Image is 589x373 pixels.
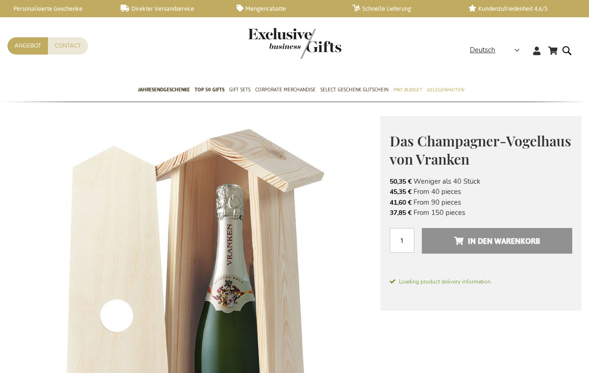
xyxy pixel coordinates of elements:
span: Select Geschenk Gutschein [320,85,388,95]
span: Das Champagner-Vogelhaus von Vranken [390,131,571,168]
a: Direkter Versandservice [121,5,222,13]
a: Corporate Merchandise [255,79,316,102]
a: Pro Budget [393,79,422,102]
li: Weniger als 40 Stück [390,176,572,186]
span: Gift Sets [229,85,250,95]
li: From 40 pieces [390,186,572,197]
span: 50,35 € [390,177,412,186]
span: 37,85 € [390,208,412,217]
a: Select Geschenk Gutschein [320,79,388,102]
a: Jahresendgeschenke [138,79,190,102]
a: Gelegenheiten [427,79,464,102]
span: Deutsch [470,45,495,55]
span: TOP 50 Gifts [195,85,224,95]
img: Exclusive Business gifts logo [248,28,341,59]
a: Schnelle Lieferung [352,5,454,13]
span: 45,35 € [390,187,412,196]
a: Gift Sets [229,79,250,102]
a: TOP 50 Gifts [195,79,224,102]
a: Mengenrabatte [237,5,338,13]
a: Personalisierte Geschenke [5,5,106,13]
a: store logo [248,28,295,59]
span: 41,60 € [390,198,412,207]
a: Angebot [7,37,48,55]
span: Loading product delivery information. [390,277,572,286]
span: Corporate Merchandise [255,85,316,95]
input: Menge [390,228,414,253]
span: Gelegenheiten [427,85,464,95]
span: Pro Budget [393,85,422,95]
span: Jahresendgeschenke [138,85,190,95]
li: From 150 pieces [390,207,572,218]
a: Contact [48,37,88,55]
a: Kundenzufriedenheit 4,6/5 [468,5,569,13]
li: From 90 pieces [390,197,572,207]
